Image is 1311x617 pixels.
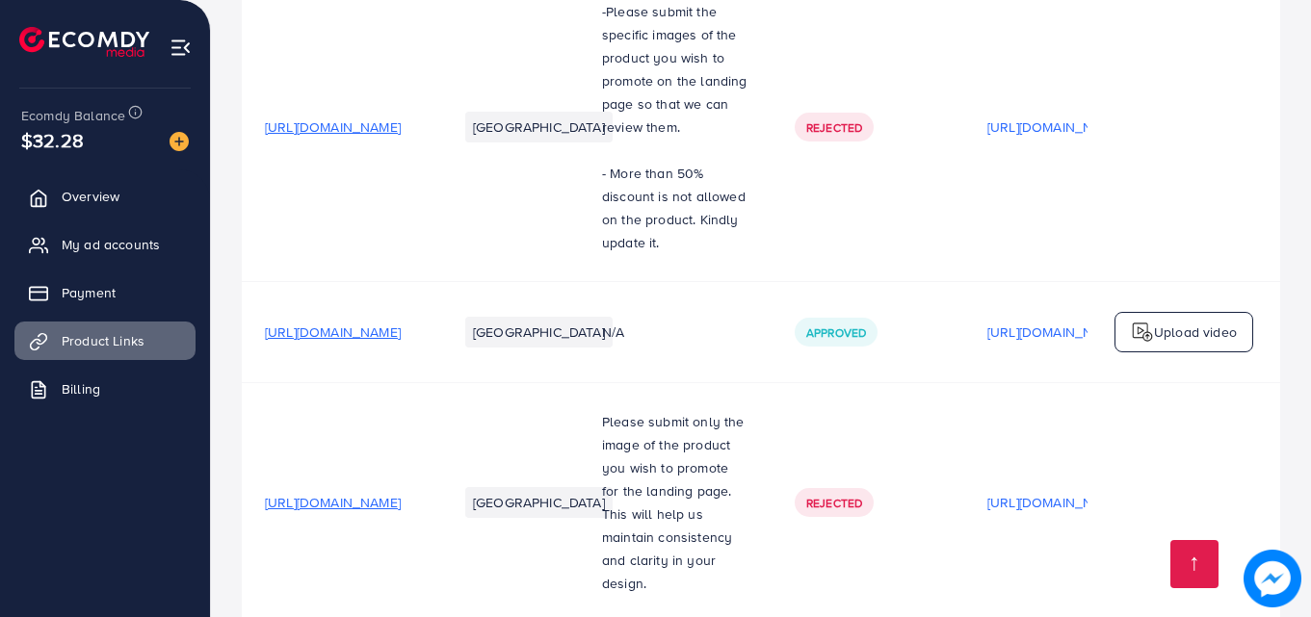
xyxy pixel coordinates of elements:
p: [URL][DOMAIN_NAME] [987,321,1123,344]
span: $32.28 [21,126,84,154]
span: Payment [62,283,116,302]
li: [GEOGRAPHIC_DATA] [465,112,613,142]
img: image [1246,553,1299,605]
span: Rejected [806,495,862,511]
a: Overview [14,177,196,216]
li: [GEOGRAPHIC_DATA] [465,317,613,347]
span: [URL][DOMAIN_NAME] [265,322,401,342]
img: logo [19,27,149,57]
p: [URL][DOMAIN_NAME] [987,116,1123,139]
span: Approved [806,324,866,341]
a: My ad accounts [14,225,196,264]
a: Billing [14,370,196,408]
p: [URL][DOMAIN_NAME] [987,491,1123,514]
span: [URL][DOMAIN_NAME] [265,493,401,512]
span: My ad accounts [62,235,160,254]
a: Product Links [14,321,196,360]
p: Please submit only the image of the product you wish to promote for the landing page. This will h... [602,410,748,595]
span: Billing [62,379,100,398]
span: Ecomdy Balance [21,106,125,125]
p: - More than 50% discount is not allowed on the product. Kindly update it. [602,162,748,254]
span: Rejected [806,119,862,136]
img: menu [170,37,192,59]
span: [URL][DOMAIN_NAME] [265,117,401,137]
span: Overview [62,187,119,206]
span: N/A [602,322,624,342]
li: [GEOGRAPHIC_DATA] [465,487,613,518]
a: Payment [14,273,196,312]
img: logo [1131,321,1154,344]
p: Upload video [1154,321,1237,344]
img: image [170,132,189,151]
span: Product Links [62,331,144,350]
